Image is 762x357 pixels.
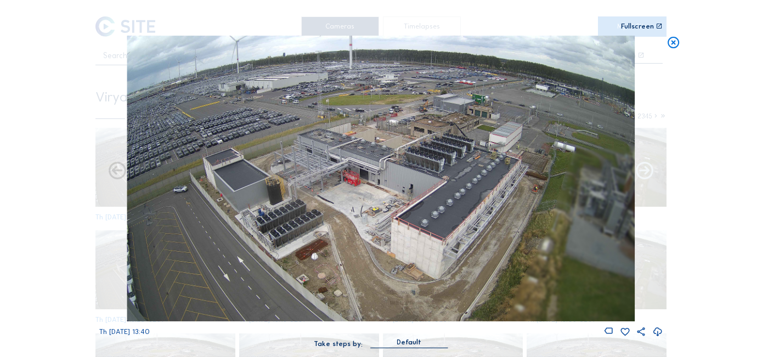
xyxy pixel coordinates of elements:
[99,327,150,336] span: Th [DATE] 13:40
[370,337,448,347] div: Default
[127,36,635,321] img: Image
[107,161,128,182] i: Forward
[314,341,363,348] div: Take steps by:
[634,161,655,182] i: Back
[621,23,654,30] div: Fullscreen
[397,337,421,347] div: Default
